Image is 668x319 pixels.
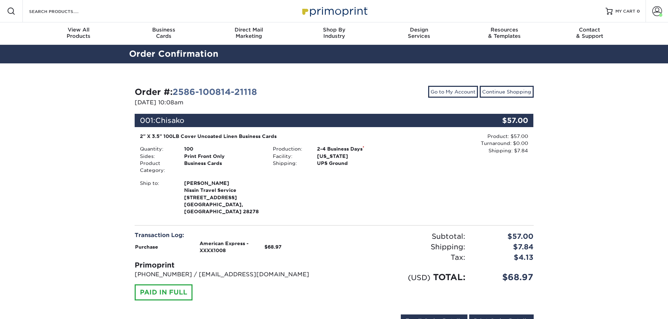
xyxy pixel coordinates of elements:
span: Business [121,27,206,33]
div: $7.84 [471,242,539,252]
div: Facility: [268,153,312,160]
div: Product Category: [135,160,179,174]
div: Cards [121,27,206,39]
div: Products [36,27,121,39]
div: $68.97 [471,271,539,284]
span: [PERSON_NAME] [184,180,262,187]
a: 2586-100814-21118 [173,87,257,97]
span: MY CART [615,8,635,14]
div: & Support [547,27,632,39]
a: Direct MailMarketing [206,22,291,45]
strong: Order #: [135,87,257,97]
div: Tax: [334,252,471,263]
small: (USD) [408,273,430,282]
a: DesignServices [377,22,462,45]
span: Contact [547,27,632,33]
span: TOTAL: [433,272,465,282]
p: [PHONE_NUMBER] / [EMAIL_ADDRESS][DOMAIN_NAME] [135,270,329,279]
div: 2" X 3.5" 100LB Cover Uncoated Linen Business Cards [140,133,396,140]
span: Design [377,27,462,33]
div: [US_STATE] [312,153,400,160]
a: Continue Shopping [480,86,534,98]
div: Sides: [135,153,179,160]
div: $57.00 [467,114,534,127]
span: Nissin Travel Service [184,187,262,194]
input: SEARCH PRODUCTS..... [28,7,97,15]
h2: Order Confirmation [124,48,545,61]
strong: American Express - XXXX1008 [200,241,249,253]
span: Resources [462,27,547,33]
div: Marketing [206,27,291,39]
span: [STREET_ADDRESS] [184,194,262,201]
a: Contact& Support [547,22,632,45]
div: Quantity: [135,145,179,152]
p: [DATE] 10:08am [135,98,329,107]
span: View All [36,27,121,33]
strong: $68.97 [264,244,282,250]
div: Shipping: [268,160,312,167]
div: Industry [291,27,377,39]
div: Production: [268,145,312,152]
strong: Purchase [135,244,158,250]
div: Subtotal: [334,231,471,242]
div: Shipping: [334,242,471,252]
div: UPS Ground [312,160,400,167]
div: 2-4 Business Days [312,145,400,152]
div: Services [377,27,462,39]
div: Product: $57.00 Turnaround: $0.00 Shipping: $7.84 [400,133,528,154]
div: $4.13 [471,252,539,263]
div: Print Front Only [179,153,268,160]
span: 0 [637,9,640,14]
div: $57.00 [471,231,539,242]
div: Transaction Log: [135,231,329,240]
a: Shop ByIndustry [291,22,377,45]
div: & Templates [462,27,547,39]
img: Primoprint [299,4,369,19]
span: Direct Mail [206,27,291,33]
a: Resources& Templates [462,22,547,45]
a: BusinessCards [121,22,206,45]
div: Primoprint [135,260,329,270]
div: Business Cards [179,160,268,174]
div: 100 [179,145,268,152]
span: Chisako [155,116,184,125]
strong: [GEOGRAPHIC_DATA], [GEOGRAPHIC_DATA] 28278 [184,180,262,215]
a: Go to My Account [428,86,478,98]
div: 001: [135,114,467,127]
span: Shop By [291,27,377,33]
div: Ship to: [135,180,179,215]
a: View AllProducts [36,22,121,45]
div: PAID IN FULL [135,284,193,300]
